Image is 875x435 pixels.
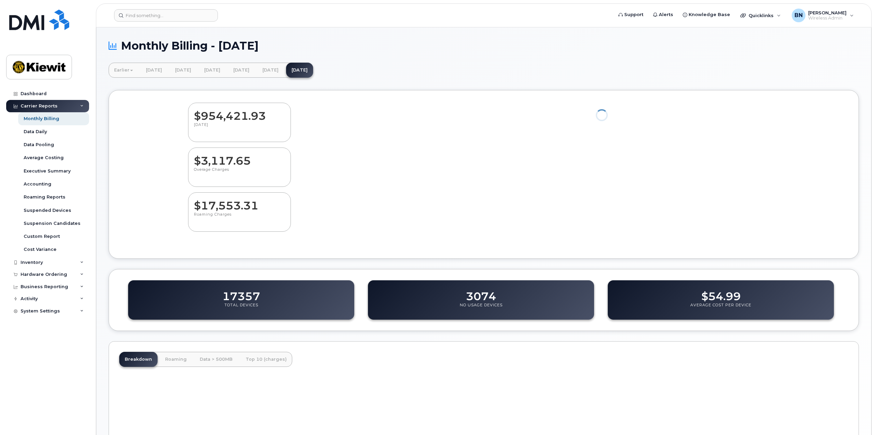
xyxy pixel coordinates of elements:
[228,63,255,78] a: [DATE]
[222,283,260,303] dd: 17357
[119,352,158,367] a: Breakdown
[466,283,496,303] dd: 3074
[170,63,197,78] a: [DATE]
[160,352,192,367] a: Roaming
[194,122,285,135] p: [DATE]
[194,352,238,367] a: Data > 500MB
[240,352,292,367] a: Top 10 (charges)
[194,193,285,212] dd: $17,553.31
[199,63,226,78] a: [DATE]
[109,40,859,52] h1: Monthly Billing - [DATE]
[194,148,285,167] dd: $3,117.65
[194,167,285,179] p: Overage Charges
[140,63,168,78] a: [DATE]
[286,63,313,78] a: [DATE]
[194,212,285,224] p: Roaming Charges
[460,303,503,315] p: No Usage Devices
[257,63,284,78] a: [DATE]
[701,283,741,303] dd: $54.99
[109,63,138,78] a: Earlier
[224,303,258,315] p: Total Devices
[194,103,285,122] dd: $954,421.93
[690,303,751,315] p: Average Cost Per Device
